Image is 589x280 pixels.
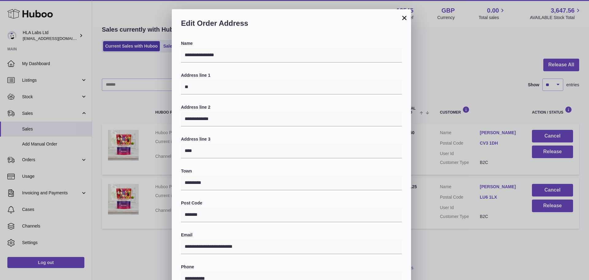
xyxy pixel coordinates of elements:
[181,168,402,174] label: Town
[181,136,402,142] label: Address line 3
[181,200,402,206] label: Post Code
[181,72,402,78] label: Address line 1
[181,41,402,46] label: Name
[181,232,402,238] label: Email
[181,18,402,31] h2: Edit Order Address
[181,104,402,110] label: Address line 2
[181,264,402,270] label: Phone
[401,14,408,21] button: ×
